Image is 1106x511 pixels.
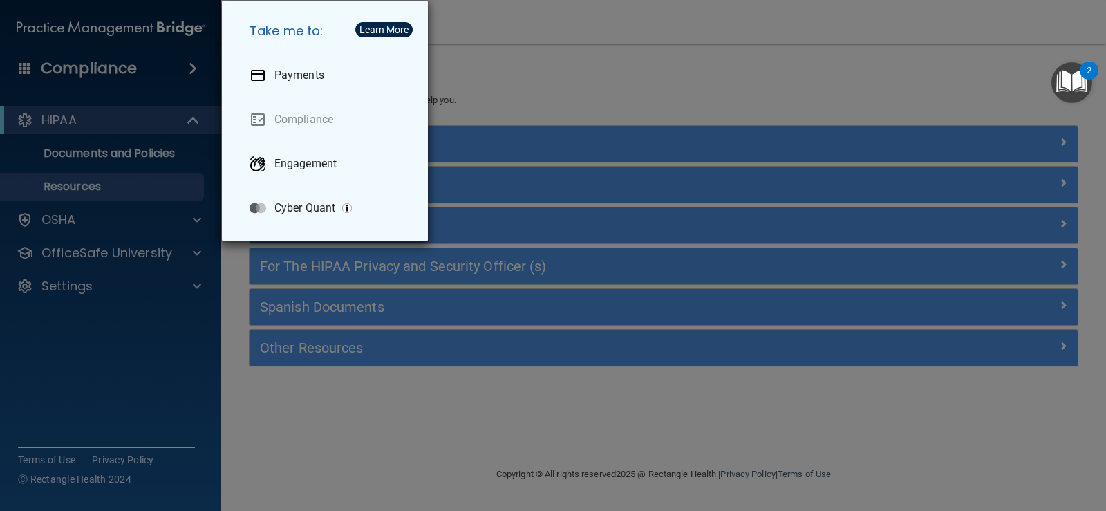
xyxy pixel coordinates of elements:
p: Engagement [274,157,337,171]
p: Cyber Quant [274,201,335,215]
div: 2 [1087,71,1091,89]
a: Payments [238,56,417,95]
p: Payments [274,68,324,82]
button: Open Resource Center, 2 new notifications [1051,62,1092,103]
a: Compliance [238,100,417,139]
a: Cyber Quant [238,189,417,227]
a: Engagement [238,145,417,183]
button: Learn More [355,22,413,37]
div: Learn More [359,25,409,35]
h5: Take me to: [238,12,417,50]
